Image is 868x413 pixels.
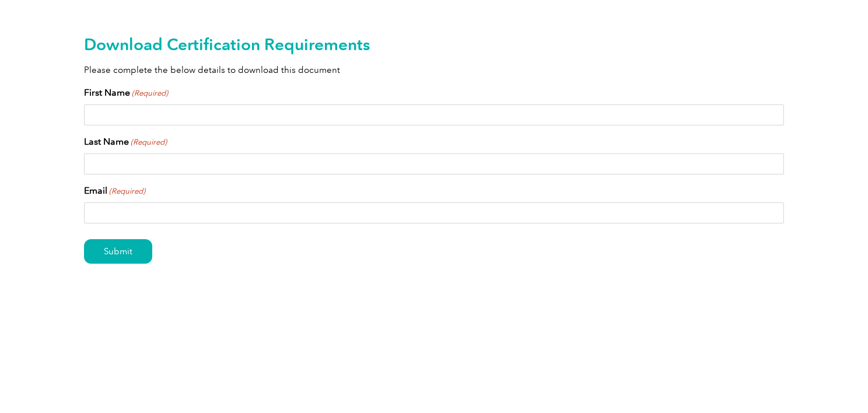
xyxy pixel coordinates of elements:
label: Email [84,184,145,198]
label: First Name [84,86,168,100]
input: Submit [84,239,152,264]
p: Please complete the below details to download this document [84,64,784,76]
h2: Download Certification Requirements [84,35,784,54]
label: Last Name [84,135,167,149]
span: (Required) [130,136,167,148]
span: (Required) [131,87,169,99]
span: (Required) [108,185,146,197]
